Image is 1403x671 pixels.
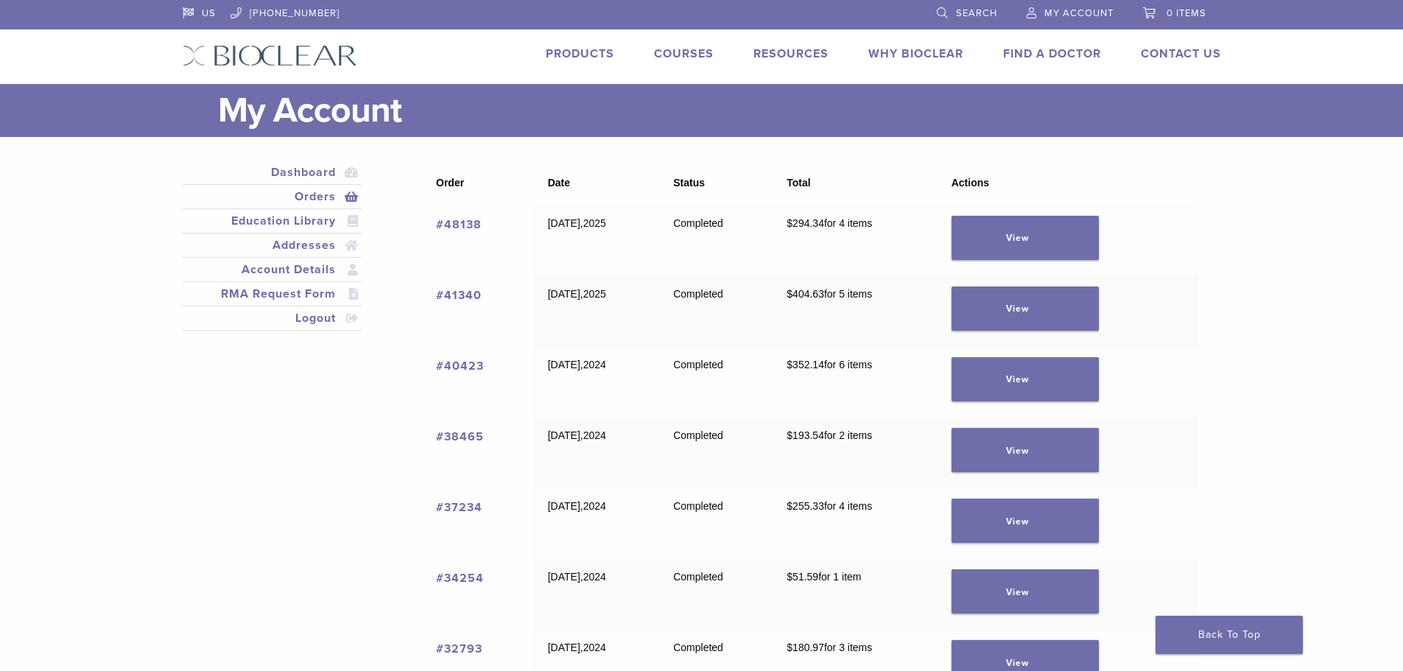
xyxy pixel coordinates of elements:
td: for 4 items [772,488,936,559]
span: [DATE], [548,359,583,370]
span: $ [787,217,792,229]
span: Search [956,7,997,19]
a: Resources [753,46,829,61]
a: Account Details [186,261,359,278]
td: Completed [658,488,772,559]
a: Addresses [186,236,359,254]
span: [DATE], [548,217,583,229]
td: for 1 item [772,559,936,630]
a: View order 34254 [952,569,1099,614]
span: 2025 [583,217,606,229]
td: for 6 items [772,347,936,418]
a: RMA Request Form [186,285,359,303]
td: Completed [658,559,772,630]
a: View order number 38465 [436,429,484,444]
span: [DATE], [548,500,583,512]
span: Date [548,177,570,189]
span: 2024 [583,359,606,370]
span: [DATE], [548,429,583,441]
a: Dashboard [186,164,359,181]
td: Completed [658,205,772,276]
td: for 4 items [772,205,936,276]
span: $ [787,500,792,512]
td: for 5 items [772,276,936,347]
span: Order [436,177,464,189]
h1: My Account [218,84,1221,137]
a: Products [546,46,614,61]
span: $ [787,642,792,653]
a: Contact Us [1141,46,1221,61]
a: View order number 32793 [436,642,482,656]
span: 2024 [583,571,606,583]
a: View order 41340 [952,287,1099,331]
span: Total [787,177,810,189]
a: Why Bioclear [868,46,963,61]
td: Completed [658,347,772,418]
a: View order number 41340 [436,288,482,303]
span: My Account [1044,7,1114,19]
nav: Account pages [183,161,362,348]
a: View order number 37234 [436,500,482,515]
a: Courses [654,46,714,61]
span: [DATE], [548,571,583,583]
a: Orders [186,188,359,205]
td: for 2 items [772,418,936,488]
a: View order number 48138 [436,217,482,232]
span: 404.63 [787,288,824,300]
td: Completed [658,276,772,347]
span: 2024 [583,642,606,653]
img: Bioclear [183,45,357,66]
span: 2024 [583,429,606,441]
a: View order 48138 [952,216,1099,260]
span: $ [787,571,792,583]
span: Actions [952,177,989,189]
a: Back To Top [1156,616,1303,654]
span: $ [787,288,792,300]
span: 51.59 [787,571,818,583]
a: Find A Doctor [1003,46,1101,61]
a: View order 37234 [952,499,1099,543]
span: Status [673,177,705,189]
a: View order 38465 [952,428,1099,472]
span: 193.54 [787,429,824,441]
span: 2025 [583,288,606,300]
span: 294.34 [787,217,824,229]
a: View order number 40423 [436,359,484,373]
span: [DATE], [548,642,583,653]
span: 352.14 [787,359,824,370]
a: Logout [186,309,359,327]
span: 0 items [1167,7,1206,19]
a: Education Library [186,212,359,230]
a: View order number 34254 [436,571,484,586]
span: 255.33 [787,500,824,512]
td: Completed [658,418,772,488]
span: 180.97 [787,642,824,653]
a: View order 40423 [952,357,1099,401]
span: 2024 [583,500,606,512]
span: [PHONE_NUMBER] [250,7,340,19]
span: $ [787,429,792,441]
span: [DATE], [548,288,583,300]
span: $ [787,359,792,370]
